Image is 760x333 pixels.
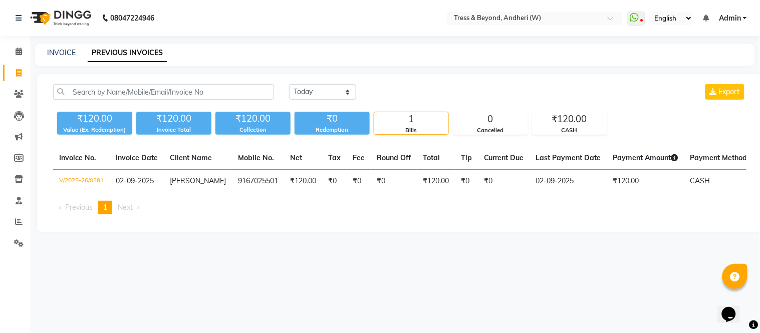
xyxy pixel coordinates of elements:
[533,112,607,126] div: ₹120.00
[705,84,744,100] button: Export
[690,153,758,162] span: Payment Methods
[53,84,274,100] input: Search by Name/Mobile/Email/Invoice No
[118,203,133,212] span: Next
[461,153,472,162] span: Tip
[103,203,107,212] span: 1
[65,203,93,212] span: Previous
[322,170,347,193] td: ₹0
[53,201,746,214] nav: Pagination
[377,153,411,162] span: Round Off
[347,170,371,193] td: ₹0
[53,170,110,193] td: V/2025-26/0381
[533,126,607,135] div: CASH
[719,13,741,24] span: Admin
[26,4,94,32] img: logo
[718,293,750,323] iframe: chat widget
[719,87,740,96] span: Export
[613,153,678,162] span: Payment Amount
[57,126,132,134] div: Value (Ex. Redemption)
[374,112,448,126] div: 1
[290,153,302,162] span: Net
[328,153,341,162] span: Tax
[484,153,524,162] span: Current Due
[59,153,96,162] span: Invoice No.
[57,112,132,126] div: ₹120.00
[295,126,370,134] div: Redemption
[455,170,478,193] td: ₹0
[170,153,212,162] span: Client Name
[47,48,76,57] a: INVOICE
[453,112,528,126] div: 0
[88,44,167,62] a: PREVIOUS INVOICES
[607,170,684,193] td: ₹120.00
[417,170,455,193] td: ₹120.00
[116,176,154,185] span: 02-09-2025
[215,112,291,126] div: ₹120.00
[110,4,154,32] b: 08047224946
[353,153,365,162] span: Fee
[232,170,284,193] td: 9167025501
[136,126,211,134] div: Invoice Total
[136,112,211,126] div: ₹120.00
[453,126,528,135] div: Cancelled
[374,126,448,135] div: Bills
[478,170,530,193] td: ₹0
[371,170,417,193] td: ₹0
[116,153,158,162] span: Invoice Date
[536,153,601,162] span: Last Payment Date
[284,170,322,193] td: ₹120.00
[238,153,274,162] span: Mobile No.
[690,176,710,185] span: CASH
[530,170,607,193] td: 02-09-2025
[170,176,226,185] span: [PERSON_NAME]
[295,112,370,126] div: ₹0
[423,153,440,162] span: Total
[215,126,291,134] div: Collection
